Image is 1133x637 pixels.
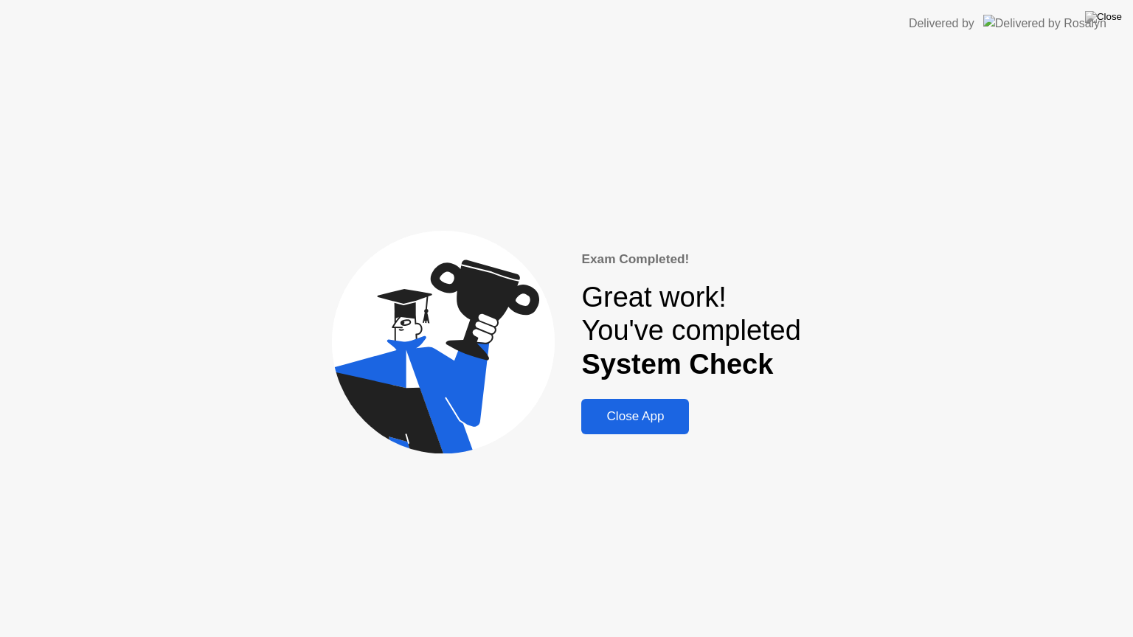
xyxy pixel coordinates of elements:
[983,15,1106,32] img: Delivered by Rosalyn
[1085,11,1122,23] img: Close
[581,349,773,380] b: System Check
[581,399,689,434] button: Close App
[581,250,800,269] div: Exam Completed!
[586,409,685,424] div: Close App
[909,15,974,32] div: Delivered by
[581,281,800,382] div: Great work! You've completed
